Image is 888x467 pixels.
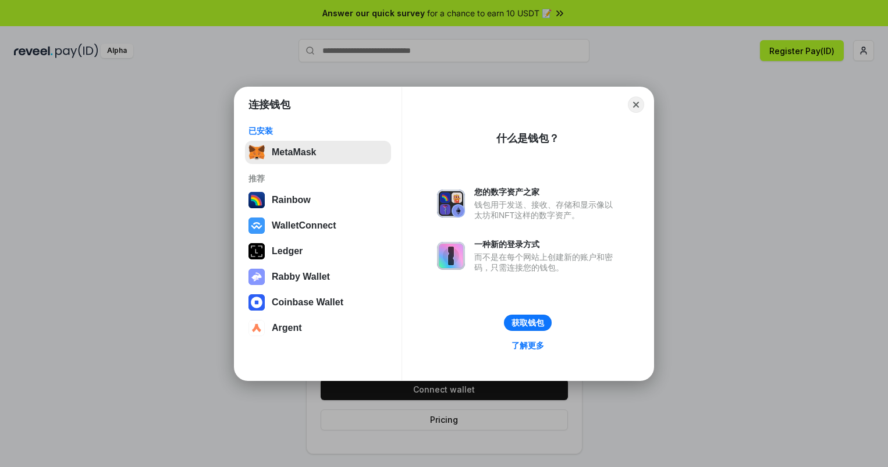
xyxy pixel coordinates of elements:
img: svg+xml,%3Csvg%20xmlns%3D%22http%3A%2F%2Fwww.w3.org%2F2000%2Fsvg%22%20fill%3D%22none%22%20viewBox... [437,190,465,218]
button: MetaMask [245,141,391,164]
div: 已安装 [248,126,388,136]
img: svg+xml,%3Csvg%20xmlns%3D%22http%3A%2F%2Fwww.w3.org%2F2000%2Fsvg%22%20width%3D%2228%22%20height%3... [248,243,265,259]
img: svg+xml,%3Csvg%20fill%3D%22none%22%20height%3D%2233%22%20viewBox%3D%220%200%2035%2033%22%20width%... [248,144,265,161]
img: svg+xml,%3Csvg%20width%3D%2228%22%20height%3D%2228%22%20viewBox%3D%220%200%2028%2028%22%20fill%3D... [248,218,265,234]
div: Coinbase Wallet [272,297,343,308]
a: 了解更多 [505,338,551,353]
div: 什么是钱包？ [496,131,559,145]
button: Coinbase Wallet [245,291,391,314]
button: Rainbow [245,188,391,212]
div: Ledger [272,246,303,256]
img: svg+xml,%3Csvg%20width%3D%2228%22%20height%3D%2228%22%20viewBox%3D%220%200%2028%2028%22%20fill%3D... [248,294,265,311]
button: 获取钱包 [504,315,552,331]
div: 而不是在每个网站上创建新的账户和密码，只需连接您的钱包。 [474,252,619,273]
button: Rabby Wallet [245,265,391,288]
div: 了解更多 [512,340,544,351]
div: 一种新的登录方式 [474,239,619,249]
div: WalletConnect [272,220,336,231]
h1: 连接钱包 [248,98,290,112]
button: Argent [245,316,391,340]
div: MetaMask [272,147,316,158]
button: WalletConnect [245,214,391,237]
div: 获取钱包 [512,318,544,328]
div: Argent [272,323,302,333]
img: svg+xml,%3Csvg%20xmlns%3D%22http%3A%2F%2Fwww.w3.org%2F2000%2Fsvg%22%20fill%3D%22none%22%20viewBox... [248,269,265,285]
div: 您的数字资产之家 [474,187,619,197]
img: svg+xml,%3Csvg%20xmlns%3D%22http%3A%2F%2Fwww.w3.org%2F2000%2Fsvg%22%20fill%3D%22none%22%20viewBox... [437,242,465,270]
button: Close [628,97,644,113]
div: 推荐 [248,173,388,184]
button: Ledger [245,240,391,263]
div: Rabby Wallet [272,272,330,282]
img: svg+xml,%3Csvg%20width%3D%22120%22%20height%3D%22120%22%20viewBox%3D%220%200%20120%20120%22%20fil... [248,192,265,208]
div: Rainbow [272,195,311,205]
div: 钱包用于发送、接收、存储和显示像以太坊和NFT这样的数字资产。 [474,199,619,220]
img: svg+xml,%3Csvg%20width%3D%2228%22%20height%3D%2228%22%20viewBox%3D%220%200%2028%2028%22%20fill%3D... [248,320,265,336]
